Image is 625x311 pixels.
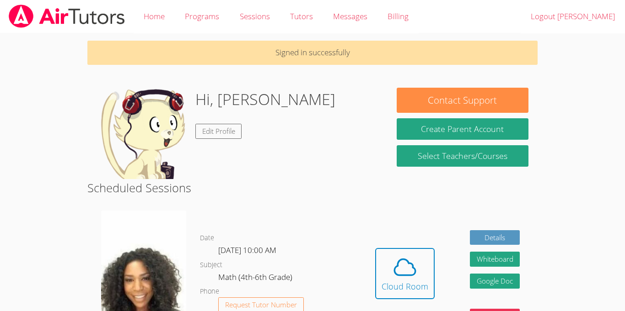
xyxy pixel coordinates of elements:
[200,232,214,244] dt: Date
[87,41,538,65] p: Signed in successfully
[470,274,520,289] a: Google Doc
[397,118,528,140] button: Create Parent Account
[97,88,188,179] img: default.png
[470,252,520,267] button: Whiteboard
[382,280,428,293] div: Cloud Room
[200,286,219,297] dt: Phone
[375,248,435,299] button: Cloud Room
[218,271,294,286] dd: Math (4th-6th Grade)
[87,179,538,196] h2: Scheduled Sessions
[218,245,276,255] span: [DATE] 10:00 AM
[470,230,520,245] a: Details
[225,301,297,308] span: Request Tutor Number
[333,11,367,21] span: Messages
[397,88,528,113] button: Contact Support
[195,124,242,139] a: Edit Profile
[200,259,222,271] dt: Subject
[397,145,528,167] a: Select Teachers/Courses
[195,88,335,111] h1: Hi, [PERSON_NAME]
[8,5,126,28] img: airtutors_banner-c4298cdbf04f3fff15de1276eac7730deb9818008684d7c2e4769d2f7ddbe033.png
